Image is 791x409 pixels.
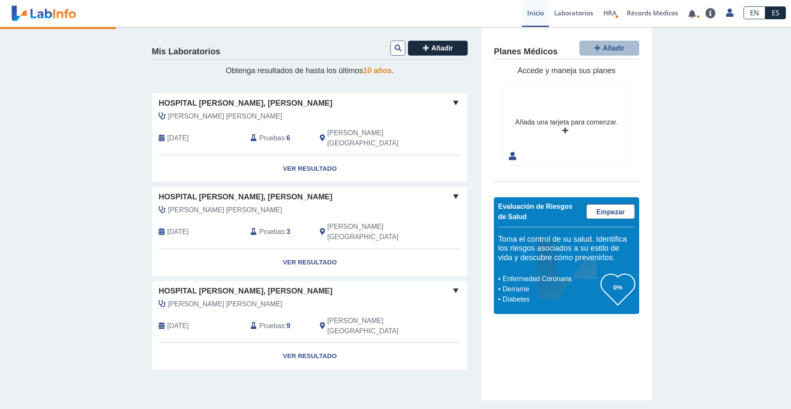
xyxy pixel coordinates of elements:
span: Pruebas [259,133,284,143]
span: Godreau Bartolomei, Luis [168,205,282,215]
h5: Toma el control de su salud. Identifica los riesgos asociados a su estilo de vida y descubre cómo... [498,235,635,263]
span: HRA [603,9,617,17]
span: Rivera Toledo, Jose [168,111,282,122]
div: : [244,316,313,336]
span: Hospital [PERSON_NAME], [PERSON_NAME] [159,191,332,203]
span: 2025-09-27 [167,133,189,143]
b: 3 [286,228,290,235]
a: Ver Resultado [152,155,467,182]
span: Ponce, PR [328,222,422,242]
a: Ver Resultado [152,343,467,370]
span: Obtenga resultados de hasta los últimos . [226,66,394,75]
a: Ver Resultado [152,249,467,276]
span: Añadir [603,44,625,52]
li: Enfermedad Coronaria [500,274,601,284]
span: Añadir [431,44,453,52]
b: 9 [286,322,290,329]
h4: Mis Laboratorios [152,47,220,57]
span: 2023-12-23 [167,321,189,331]
span: 10 años [363,66,392,75]
li: Derrame [500,284,601,294]
b: 6 [286,134,290,142]
h3: 0% [601,282,635,293]
span: Accede y maneja sus planes [517,66,615,75]
span: Pruebas [259,321,284,331]
span: Evaluación de Riesgos de Salud [498,203,573,220]
div: : [244,128,313,148]
a: EN [744,6,765,19]
button: Añadir [579,41,639,56]
span: Ponce, PR [328,316,422,336]
span: 2025-07-10 [167,227,189,237]
li: Diabetes [500,294,601,305]
h4: Planes Médicos [494,47,558,57]
button: Añadir [408,41,468,56]
span: Hospital [PERSON_NAME], [PERSON_NAME] [159,98,332,109]
span: Empezar [596,208,625,216]
span: Hospital [PERSON_NAME], [PERSON_NAME] [159,285,332,297]
span: Ponce, PR [328,128,422,148]
a: Empezar [586,204,635,219]
a: ES [765,6,786,19]
span: Planell Dosal, Carlos [168,299,282,309]
div: : [244,222,313,242]
div: Añada una tarjeta para comenzar. [515,117,618,127]
span: Pruebas [259,227,284,237]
